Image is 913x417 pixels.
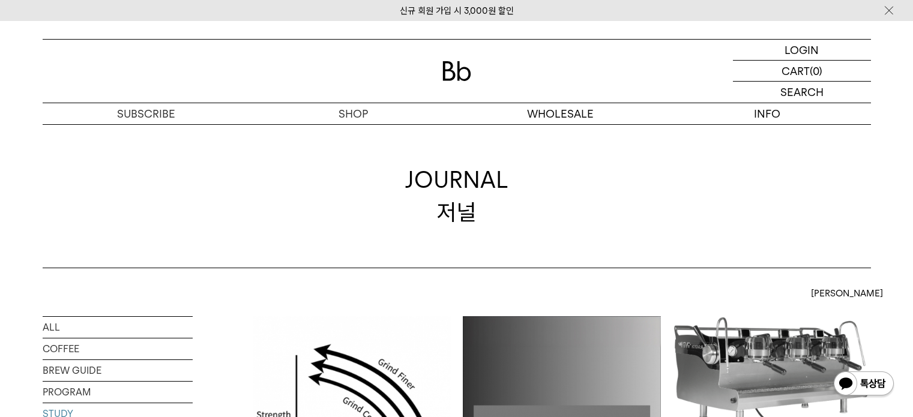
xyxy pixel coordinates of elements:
[733,40,871,61] a: LOGIN
[442,61,471,81] img: 로고
[782,61,810,81] p: CART
[457,103,664,124] p: WHOLESALE
[250,103,457,124] a: SHOP
[811,286,883,301] span: [PERSON_NAME]
[43,382,193,403] a: PROGRAM
[664,103,871,124] p: INFO
[810,61,822,81] p: (0)
[43,103,250,124] a: SUBSCRIBE
[405,164,508,227] div: JOURNAL 저널
[43,360,193,381] a: BREW GUIDE
[833,370,895,399] img: 카카오톡 채널 1:1 채팅 버튼
[733,61,871,82] a: CART (0)
[785,40,819,60] p: LOGIN
[780,82,824,103] p: SEARCH
[43,338,193,359] a: COFFEE
[400,5,514,16] a: 신규 회원 가입 시 3,000원 할인
[43,317,193,338] a: ALL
